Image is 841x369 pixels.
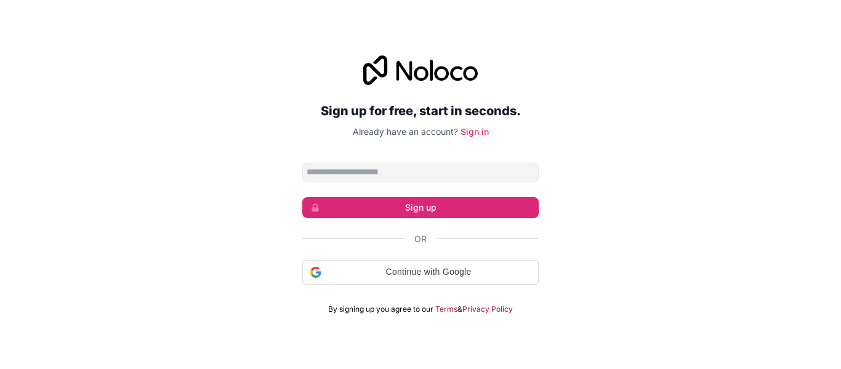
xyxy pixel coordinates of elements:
[414,233,427,245] span: Or
[302,100,539,122] h2: Sign up for free, start in seconds.
[302,260,539,285] div: Continue with Google
[353,126,458,137] span: Already have an account?
[302,197,539,218] button: Sign up
[326,266,531,278] span: Continue with Google
[296,283,545,310] iframe: Sign in with Google Button
[461,126,489,137] a: Sign in
[302,163,539,182] input: Email address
